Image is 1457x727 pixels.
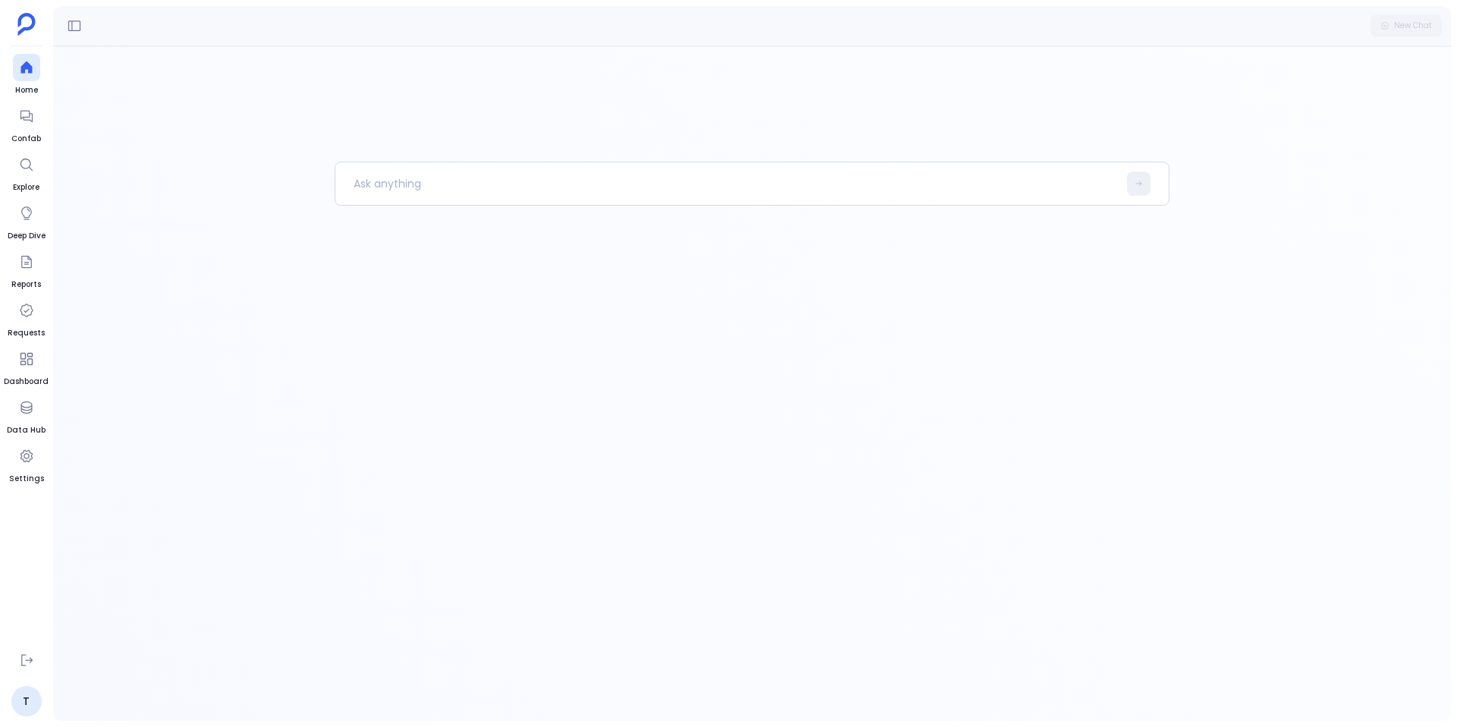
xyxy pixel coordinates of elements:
[7,424,46,436] span: Data Hub
[9,442,44,485] a: Settings
[13,54,40,96] a: Home
[11,248,41,291] a: Reports
[4,345,49,388] a: Dashboard
[13,151,40,194] a: Explore
[13,181,40,194] span: Explore
[13,84,40,96] span: Home
[11,279,41,291] span: Reports
[11,133,41,145] span: Confab
[9,473,44,485] span: Settings
[7,394,46,436] a: Data Hub
[11,686,42,716] a: T
[8,230,46,242] span: Deep Dive
[8,297,45,339] a: Requests
[8,200,46,242] a: Deep Dive
[8,327,45,339] span: Requests
[17,13,36,36] img: petavue logo
[11,102,41,145] a: Confab
[4,376,49,388] span: Dashboard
